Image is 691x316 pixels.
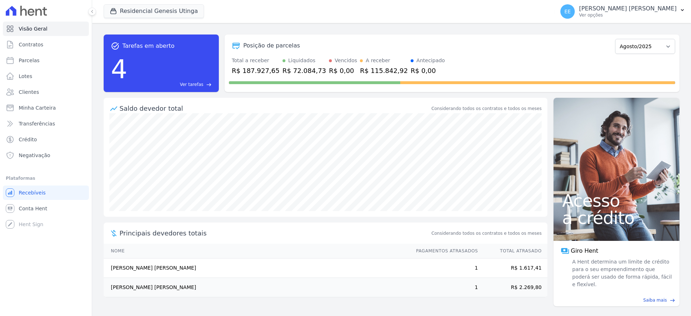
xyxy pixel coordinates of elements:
[3,201,89,216] a: Conta Hent
[3,148,89,162] a: Negativação
[3,37,89,52] a: Contratos
[562,209,671,226] span: a crédito
[104,258,409,278] td: [PERSON_NAME] [PERSON_NAME]
[19,57,40,64] span: Parcelas
[3,22,89,36] a: Visão Geral
[3,132,89,147] a: Crédito
[579,5,677,12] p: [PERSON_NAME] [PERSON_NAME]
[283,66,326,75] div: R$ 72.084,73
[3,116,89,131] a: Transferências
[571,247,598,255] span: Giro Hent
[19,152,50,159] span: Negativação
[119,104,430,113] div: Saldo devedor total
[643,297,667,303] span: Saiba mais
[562,192,671,209] span: Acesso
[119,228,430,238] span: Principais devedores totais
[478,278,547,297] td: R$ 2.269,80
[19,136,37,143] span: Crédito
[478,244,547,258] th: Total Atrasado
[335,57,357,64] div: Vencidos
[409,258,478,278] td: 1
[3,85,89,99] a: Clientes
[409,244,478,258] th: Pagamentos Atrasados
[329,66,357,75] div: R$ 0,00
[478,258,547,278] td: R$ 1.617,41
[206,82,212,87] span: east
[558,297,675,303] a: Saiba mais east
[411,66,445,75] div: R$ 0,00
[6,174,86,183] div: Plataformas
[579,12,677,18] p: Ver opções
[19,41,43,48] span: Contratos
[409,278,478,297] td: 1
[19,205,47,212] span: Conta Hent
[104,244,409,258] th: Nome
[564,9,571,14] span: EE
[19,25,48,32] span: Visão Geral
[3,69,89,83] a: Lotes
[104,278,409,297] td: [PERSON_NAME] [PERSON_NAME]
[432,105,542,112] div: Considerando todos os contratos e todos os meses
[180,81,203,88] span: Ver tarefas
[3,186,89,200] a: Recebíveis
[360,66,408,75] div: R$ 115.842,92
[3,53,89,68] a: Parcelas
[366,57,390,64] div: A receber
[416,57,445,64] div: Antecipado
[288,57,316,64] div: Liquidados
[232,66,280,75] div: R$ 187.927,65
[555,1,691,22] button: EE [PERSON_NAME] [PERSON_NAME] Ver opções
[111,42,119,50] span: task_alt
[19,104,56,111] span: Minha Carteira
[19,189,46,196] span: Recebíveis
[19,73,32,80] span: Lotes
[243,41,300,50] div: Posição de parcelas
[3,101,89,115] a: Minha Carteira
[19,88,39,96] span: Clientes
[130,81,212,88] a: Ver tarefas east
[122,42,175,50] span: Tarefas em aberto
[19,120,55,127] span: Transferências
[432,230,542,237] span: Considerando todos os contratos e todos os meses
[232,57,280,64] div: Total a receber
[104,4,204,18] button: Residencial Genesis Utinga
[571,258,672,288] span: A Hent determina um limite de crédito para o seu empreendimento que poderá ser usado de forma ráp...
[670,298,675,303] span: east
[111,50,127,88] div: 4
